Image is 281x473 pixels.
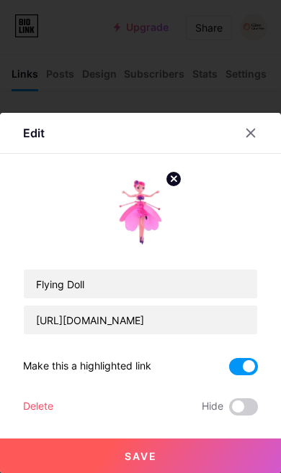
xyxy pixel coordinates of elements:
[24,306,257,334] input: URL
[23,358,151,375] div: Make this a highlighted link
[23,124,45,142] div: Edit
[24,270,257,298] input: Title
[106,177,175,246] img: link_thumbnail
[202,398,223,415] span: Hide
[23,398,53,415] div: Delete
[125,450,157,462] span: Save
